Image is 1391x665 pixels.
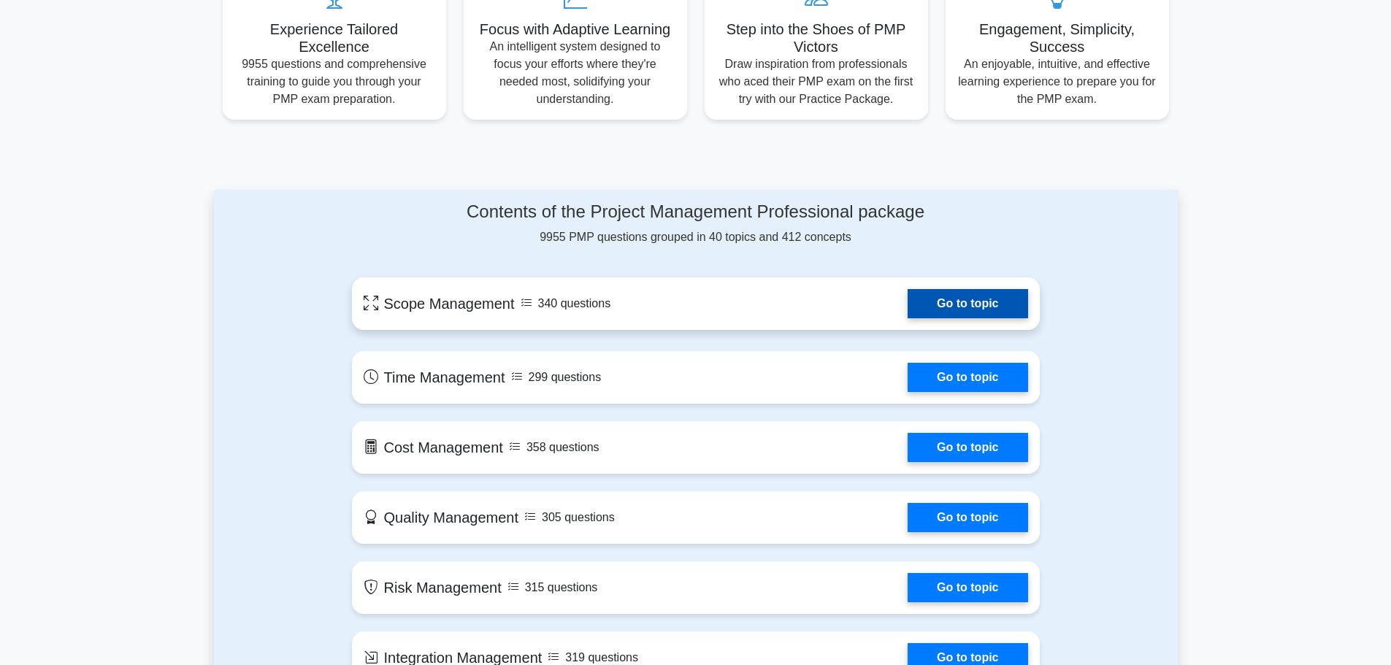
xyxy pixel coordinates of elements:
[475,38,675,108] p: An intelligent system designed to focus your efforts where they're needed most, solidifying your ...
[234,55,434,108] p: 9955 questions and comprehensive training to guide you through your PMP exam preparation.
[908,289,1027,318] a: Go to topic
[716,55,916,108] p: Draw inspiration from professionals who aced their PMP exam on the first try with our Practice Pa...
[908,573,1027,602] a: Go to topic
[475,20,675,38] h5: Focus with Adaptive Learning
[352,201,1040,246] div: 9955 PMP questions grouped in 40 topics and 412 concepts
[908,363,1027,392] a: Go to topic
[352,201,1040,223] h4: Contents of the Project Management Professional package
[957,20,1157,55] h5: Engagement, Simplicity, Success
[234,20,434,55] h5: Experience Tailored Excellence
[908,503,1027,532] a: Go to topic
[716,20,916,55] h5: Step into the Shoes of PMP Victors
[908,433,1027,462] a: Go to topic
[957,55,1157,108] p: An enjoyable, intuitive, and effective learning experience to prepare you for the PMP exam.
